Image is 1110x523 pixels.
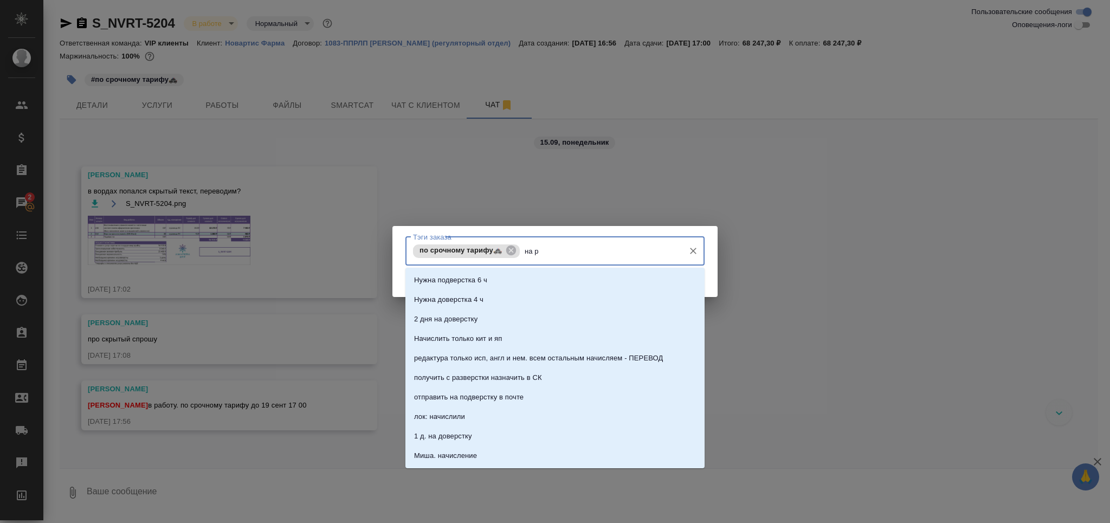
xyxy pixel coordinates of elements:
p: Начислить только кит и яп [414,333,502,344]
div: по срочному тарифу🚓 [413,244,520,258]
p: Нужна доверстка 4 ч [414,294,483,305]
p: Нужна подверстка 6 ч [414,275,487,286]
p: 1 д. на доверстку [414,431,472,442]
p: 2 дня на доверстку [414,314,477,325]
p: редактура только исп, англ и нем. всем остальным начисляем - ПЕРЕВОД [414,353,663,364]
p: Миша. начисление [414,450,477,461]
p: отправить на подверстку в почте [414,392,524,403]
button: Очистить [686,243,701,259]
p: лок: начислили [414,411,465,422]
p: получить с разверстки назначить в СК [414,372,542,383]
span: по срочному тарифу🚓 [413,246,508,254]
